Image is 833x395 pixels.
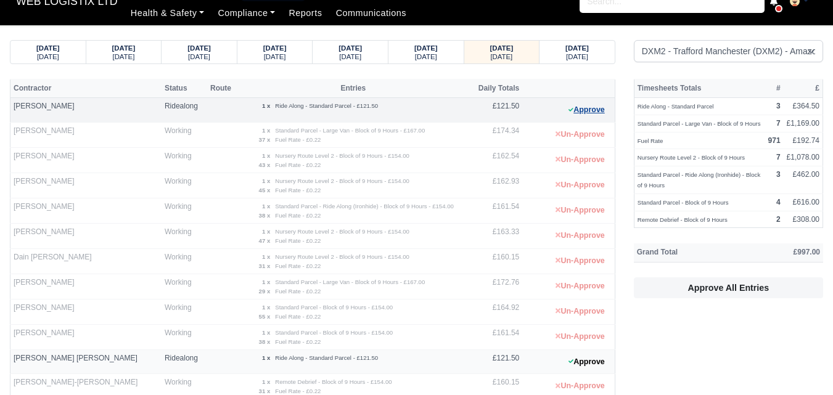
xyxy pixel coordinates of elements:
strong: 47 x [259,237,271,244]
td: £162.93 [468,173,523,198]
small: [DATE] [37,53,59,60]
strong: 38 x [259,212,271,219]
strong: 37 x [259,136,271,143]
small: Nursery Route Level 2 - Block of 9 Hours - £154.00 [275,177,409,184]
small: Standard Parcel - Block of 9 Hours [638,199,729,206]
small: [DATE] [264,53,286,60]
strong: 1 x [262,203,270,210]
td: [PERSON_NAME] [10,299,162,324]
strong: [DATE] [490,44,514,52]
td: £174.34 [468,122,523,147]
button: Un-Approve [549,227,611,245]
button: Un-Approve [549,202,611,219]
small: Fuel Rate [638,137,663,144]
td: [PERSON_NAME] [10,173,162,198]
button: Un-Approve [549,252,611,270]
td: £1,078.00 [784,149,823,166]
td: [PERSON_NAME] [PERSON_NAME] [10,349,162,374]
td: £1,169.00 [784,115,823,132]
td: Dain [PERSON_NAME] [10,248,162,274]
td: £121.50 [468,98,523,123]
small: Standard Parcel - Large Van - Block of 9 Hours - £167.00 [275,279,425,285]
td: Working [162,299,207,324]
td: Working [162,324,207,349]
th: Timesheets Totals [634,79,765,97]
a: Communications [329,1,414,25]
button: Un-Approve [549,176,611,194]
td: [PERSON_NAME] [10,198,162,223]
strong: 1 x [262,177,270,184]
td: £161.54 [468,324,523,349]
td: [PERSON_NAME] [10,147,162,173]
small: Ride Along - Standard Parcel - £121.50 [275,102,378,109]
button: Un-Approve [549,126,611,144]
td: Working [162,198,207,223]
small: Fuel Rate - £0.22 [275,161,321,168]
strong: 3 [776,170,781,179]
small: Fuel Rate - £0.22 [275,388,321,394]
strong: 4 [776,198,781,206]
small: [DATE] [339,53,361,60]
small: Fuel Rate - £0.22 [275,187,321,193]
strong: 1 x [262,354,270,361]
small: [DATE] [415,53,437,60]
strong: 7 [776,153,781,161]
strong: [DATE] [565,44,589,52]
td: £161.54 [468,198,523,223]
small: Fuel Rate - £0.22 [275,263,321,269]
small: Fuel Rate - £0.22 [275,212,321,219]
small: Ride Along - Standard Parcel [638,103,714,110]
td: Working [162,147,207,173]
button: Approve [562,353,612,371]
small: Nursery Route Level 2 - Block of 9 Hours [638,154,745,161]
td: [PERSON_NAME] [10,274,162,299]
strong: [DATE] [36,44,60,52]
td: £163.33 [468,223,523,248]
strong: 29 x [259,288,271,295]
small: Standard Parcel - Ride Along (Ironhide) - Block of 9 Hours [638,171,760,189]
small: [DATE] [188,53,210,60]
a: Health & Safety [124,1,211,25]
button: Un-Approve [549,151,611,169]
a: Compliance [211,1,282,25]
th: Contractor [10,79,162,97]
td: £160.15 [468,248,523,274]
strong: [DATE] [112,44,136,52]
iframe: Chat Widget [771,336,833,395]
strong: 45 x [259,187,271,193]
strong: 1 x [262,378,270,385]
small: Standard Parcel - Large Van - Block of 9 Hours - £167.00 [275,127,425,134]
td: £192.74 [784,132,823,149]
strong: 1 x [262,304,270,311]
small: [DATE] [566,53,588,60]
td: Working [162,274,207,299]
strong: [DATE] [339,44,362,52]
td: £364.50 [784,98,823,115]
td: £162.54 [468,147,523,173]
strong: [DATE] [187,44,211,52]
td: Working [162,122,207,147]
td: [PERSON_NAME] [10,98,162,123]
td: Working [162,223,207,248]
td: [PERSON_NAME] [10,122,162,147]
button: Un-Approve [549,303,611,320]
small: [DATE] [490,53,512,60]
strong: 43 x [259,161,271,168]
strong: 1 x [262,253,270,260]
strong: [DATE] [414,44,438,52]
strong: 2 [776,215,781,224]
strong: 971 [768,136,781,145]
a: Reports [282,1,329,25]
small: Standard Parcel - Block of 9 Hours - £154.00 [275,304,393,311]
td: £308.00 [784,211,823,228]
small: Standard Parcel - Ride Along (Ironhide) - Block of 9 Hours - £154.00 [275,203,454,210]
small: Ride Along - Standard Parcel - £121.50 [275,354,378,361]
th: Status [162,79,207,97]
strong: 1 x [262,279,270,285]
strong: 1 x [262,102,270,109]
small: Fuel Rate - £0.22 [275,136,321,143]
td: Working [162,173,207,198]
strong: 7 [776,119,781,128]
small: [DATE] [112,53,134,60]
